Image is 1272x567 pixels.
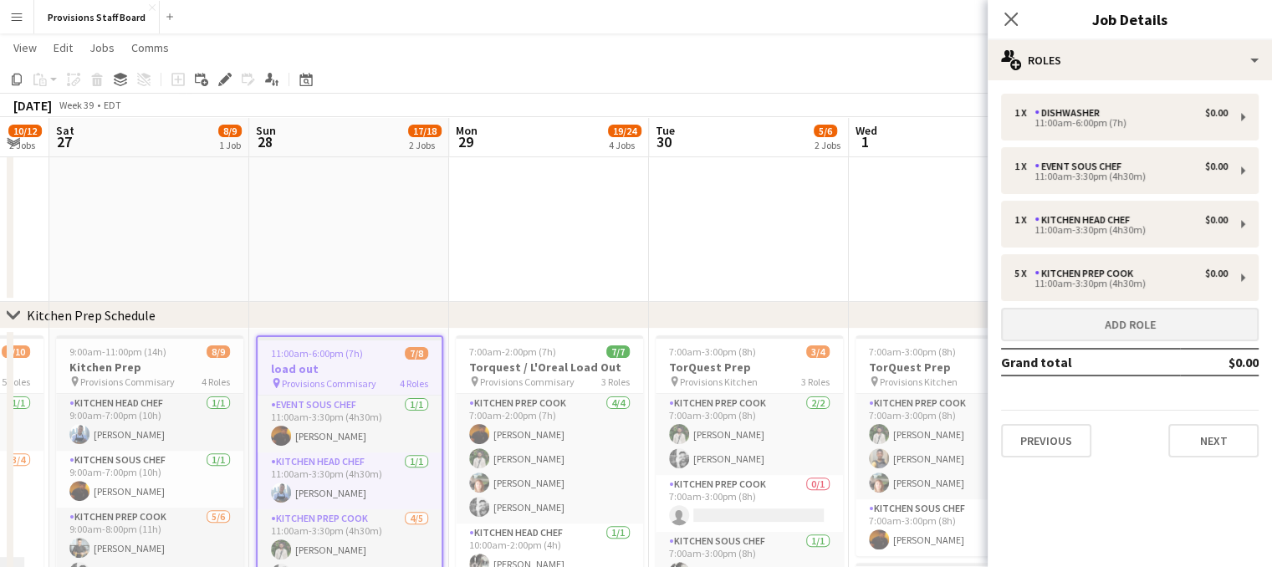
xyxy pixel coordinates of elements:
span: Tue [656,123,675,138]
app-card-role: Kitchen Prep Cook2/27:00am-3:00pm (8h)[PERSON_NAME][PERSON_NAME] [656,394,843,475]
a: Edit [47,37,79,59]
h3: Kitchen Prep [56,360,243,375]
span: 3/4 [806,345,830,358]
span: 7:00am-3:00pm (8h) [869,345,956,358]
app-card-role: Kitchen Sous Chef1/19:00am-7:00pm (10h)[PERSON_NAME] [56,451,243,508]
div: 11:00am-3:30pm (4h30m) [1014,279,1228,288]
h3: load out [258,361,442,376]
span: Provisions Commisary [480,375,575,388]
div: 2 Jobs [9,139,41,151]
div: 11:00am-3:30pm (4h30m) [1014,226,1228,234]
span: Provisions Commisary [80,375,175,388]
app-card-role: Kitchen Head Chef1/111:00am-3:30pm (4h30m)[PERSON_NAME] [258,452,442,509]
div: Event Sous Chef [1034,161,1128,172]
div: Kitchen Head Chef [1034,214,1137,226]
div: 1 Job [219,139,241,151]
h3: TorQuest Prep [856,360,1043,375]
span: 30 [653,132,675,151]
div: 11:00am-6:00pm (7h) [1014,119,1228,127]
span: 3 Roles [601,375,630,388]
span: 19/24 [608,125,641,137]
span: Sun [256,123,276,138]
span: 3 Roles [801,375,830,388]
div: Roles [988,40,1272,80]
app-job-card: 7:00am-3:00pm (8h)4/4TorQuest Prep Provisions Kitchen2 RolesKitchen Prep Cook3/37:00am-3:00pm (8h... [856,335,1043,556]
span: 7/8 [405,347,428,360]
button: Add role [1001,308,1259,341]
td: Grand total [1001,349,1180,375]
span: 4 Roles [400,377,428,390]
span: Comms [131,40,169,55]
div: [DATE] [13,97,52,114]
span: 8/9 [207,345,230,358]
button: Provisions Staff Board [34,1,160,33]
span: 17/18 [408,125,442,137]
span: 8/10 [2,345,30,358]
div: $0.00 [1205,107,1228,119]
span: 5 Roles [2,375,30,388]
span: 10/12 [8,125,42,137]
span: 7:00am-2:00pm (7h) [469,345,556,358]
span: 8/9 [218,125,242,137]
span: 29 [453,132,478,151]
span: View [13,40,37,55]
div: 1 x [1014,107,1034,119]
span: 4 Roles [202,375,230,388]
app-card-role: Kitchen Head Chef1/19:00am-7:00pm (10h)[PERSON_NAME] [56,394,243,451]
span: Sat [56,123,74,138]
div: $0.00 [1205,161,1228,172]
span: 1 [853,132,877,151]
span: Edit [54,40,73,55]
app-card-role: Kitchen Sous Chef1/17:00am-3:00pm (8h)[PERSON_NAME] [856,499,1043,556]
span: 11:00am-6:00pm (7h) [271,347,363,360]
span: Provisions Kitchen [680,375,758,388]
span: 9:00am-11:00pm (14h) [69,345,166,358]
div: 2 Jobs [815,139,840,151]
span: Provisions Commisary [282,377,376,390]
app-card-role: Kitchen Prep Cook4/47:00am-2:00pm (7h)[PERSON_NAME][PERSON_NAME][PERSON_NAME][PERSON_NAME] [456,394,643,524]
span: Mon [456,123,478,138]
a: View [7,37,43,59]
div: $0.00 [1205,268,1228,279]
div: 5 x [1014,268,1034,279]
span: Wed [856,123,877,138]
div: 4 Jobs [609,139,641,151]
h3: Torquest / L'Oreal Load Out [456,360,643,375]
span: 27 [54,132,74,151]
td: $0.00 [1180,349,1259,375]
button: Next [1168,424,1259,457]
span: 5/6 [814,125,837,137]
div: EDT [104,99,121,111]
app-card-role: Kitchen Prep Cook0/17:00am-3:00pm (8h) [656,475,843,532]
span: 7/7 [606,345,630,358]
span: 28 [253,132,276,151]
div: Kitchen Prep Cook [1034,268,1140,279]
a: Comms [125,37,176,59]
div: Kitchen Prep Schedule [27,307,156,324]
h3: Job Details [988,8,1272,30]
div: 2 Jobs [409,139,441,151]
span: Week 39 [55,99,97,111]
div: 1 x [1014,161,1034,172]
app-card-role: Event Sous Chef1/111:00am-3:30pm (4h30m)[PERSON_NAME] [258,396,442,452]
div: Dishwasher [1034,107,1106,119]
app-card-role: Kitchen Prep Cook3/37:00am-3:00pm (8h)[PERSON_NAME][PERSON_NAME][PERSON_NAME] [856,394,1043,499]
span: 7:00am-3:00pm (8h) [669,345,756,358]
div: $0.00 [1205,214,1228,226]
span: Provisions Kitchen [880,375,958,388]
a: Jobs [83,37,121,59]
div: 11:00am-3:30pm (4h30m) [1014,172,1228,181]
div: 1 x [1014,214,1034,226]
h3: TorQuest Prep [656,360,843,375]
span: Jobs [89,40,115,55]
button: Previous [1001,424,1091,457]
